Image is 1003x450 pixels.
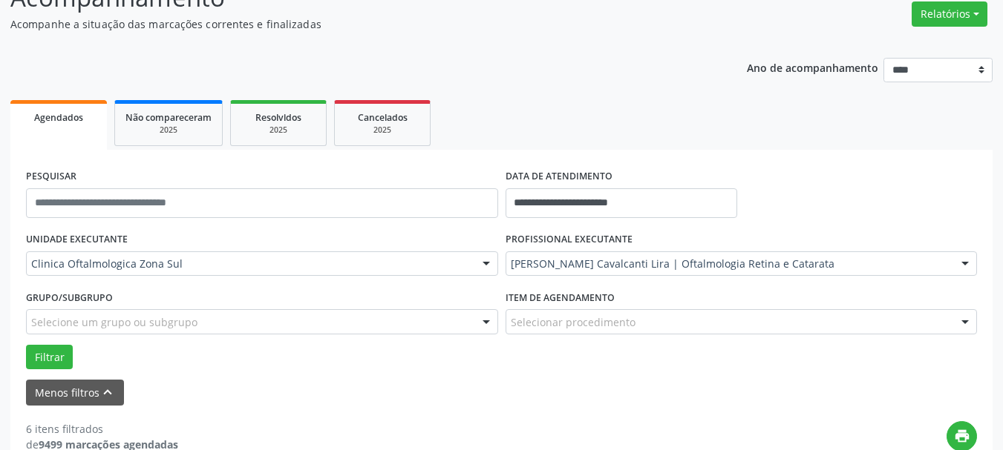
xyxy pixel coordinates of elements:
i: keyboard_arrow_up [99,384,116,400]
label: Grupo/Subgrupo [26,286,113,309]
span: Selecionar procedimento [511,314,636,330]
button: Menos filtroskeyboard_arrow_up [26,380,124,406]
i: print [954,428,970,444]
div: 2025 [241,125,316,136]
label: Item de agendamento [506,286,615,309]
label: PESQUISAR [26,165,76,188]
button: Relatórios [912,1,987,27]
button: Filtrar [26,345,73,370]
span: Clinica Oftalmologica Zona Sul [31,257,468,271]
label: UNIDADE EXECUTANTE [26,228,128,251]
span: Cancelados [358,111,408,124]
div: 2025 [125,125,212,136]
p: Acompanhe a situação das marcações correntes e finalizadas [10,16,698,32]
span: Não compareceram [125,111,212,124]
span: Agendados [34,111,83,124]
p: Ano de acompanhamento [747,58,878,76]
label: PROFISSIONAL EXECUTANTE [506,228,633,251]
div: 2025 [345,125,419,136]
span: [PERSON_NAME] Cavalcanti Lira | Oftalmologia Retina e Catarata [511,257,947,271]
span: Selecione um grupo ou subgrupo [31,314,197,330]
span: Resolvidos [255,111,301,124]
label: DATA DE ATENDIMENTO [506,165,612,188]
div: 6 itens filtrados [26,421,178,437]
